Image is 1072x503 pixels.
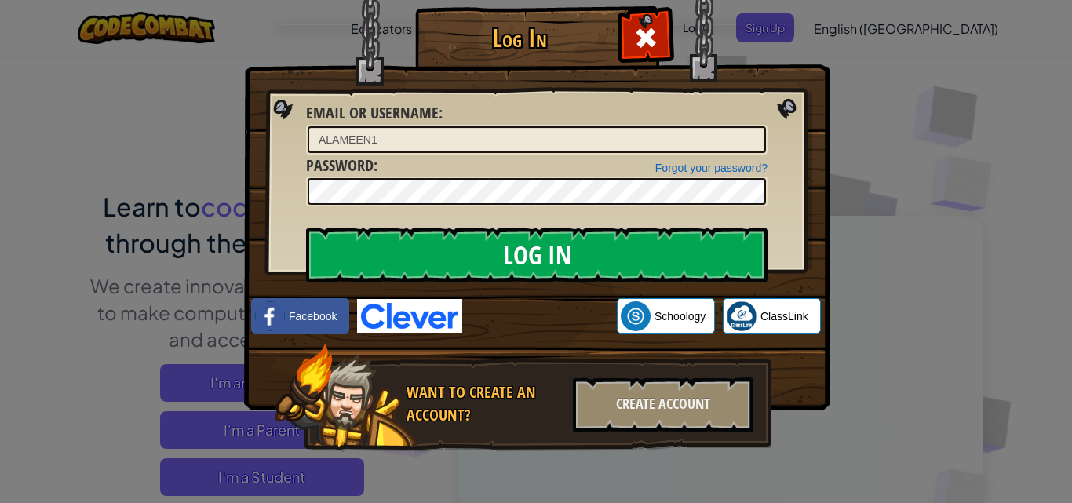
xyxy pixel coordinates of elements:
[655,308,706,324] span: Schoology
[306,102,439,123] span: Email or Username
[419,24,619,52] h1: Log In
[760,308,808,324] span: ClassLink
[407,381,563,426] div: Want to create an account?
[306,228,768,282] input: Log In
[255,301,285,331] img: facebook_small.png
[306,155,374,176] span: Password
[573,377,753,432] div: Create Account
[306,102,443,125] label: :
[655,162,768,174] a: Forgot your password?
[289,308,337,324] span: Facebook
[621,301,651,331] img: schoology.png
[306,155,377,177] label: :
[727,301,757,331] img: classlink-logo-small.png
[357,299,462,333] img: clever-logo-blue.png
[462,299,617,334] iframe: Sign in with Google Button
